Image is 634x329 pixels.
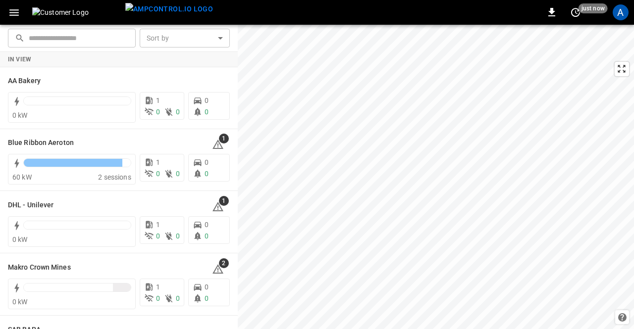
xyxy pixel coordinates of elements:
[156,158,160,166] span: 1
[125,3,213,15] img: ampcontrol.io logo
[156,232,160,240] span: 0
[205,96,209,104] span: 0
[176,170,180,178] span: 0
[205,232,209,240] span: 0
[219,258,229,268] span: 2
[12,298,28,306] span: 0 kW
[98,173,131,181] span: 2 sessions
[579,3,608,13] span: just now
[156,294,160,302] span: 0
[176,294,180,302] span: 0
[12,111,28,119] span: 0 kW
[205,294,209,302] span: 0
[156,221,160,229] span: 1
[568,4,583,20] button: set refresh interval
[205,221,209,229] span: 0
[219,196,229,206] span: 1
[205,108,209,116] span: 0
[156,96,160,104] span: 1
[12,235,28,243] span: 0 kW
[156,108,160,116] span: 0
[156,283,160,291] span: 1
[176,108,180,116] span: 0
[8,262,71,273] h6: Makro Crown Mines
[8,138,74,148] h6: Blue Ribbon Aeroton
[238,25,634,329] canvas: Map
[205,283,209,291] span: 0
[205,170,209,178] span: 0
[32,7,121,17] img: Customer Logo
[205,158,209,166] span: 0
[613,4,629,20] div: profile-icon
[156,170,160,178] span: 0
[8,76,41,87] h6: AA Bakery
[176,232,180,240] span: 0
[219,134,229,143] span: 1
[8,200,53,211] h6: DHL - Unilever
[8,56,32,63] strong: In View
[12,173,32,181] span: 60 kW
